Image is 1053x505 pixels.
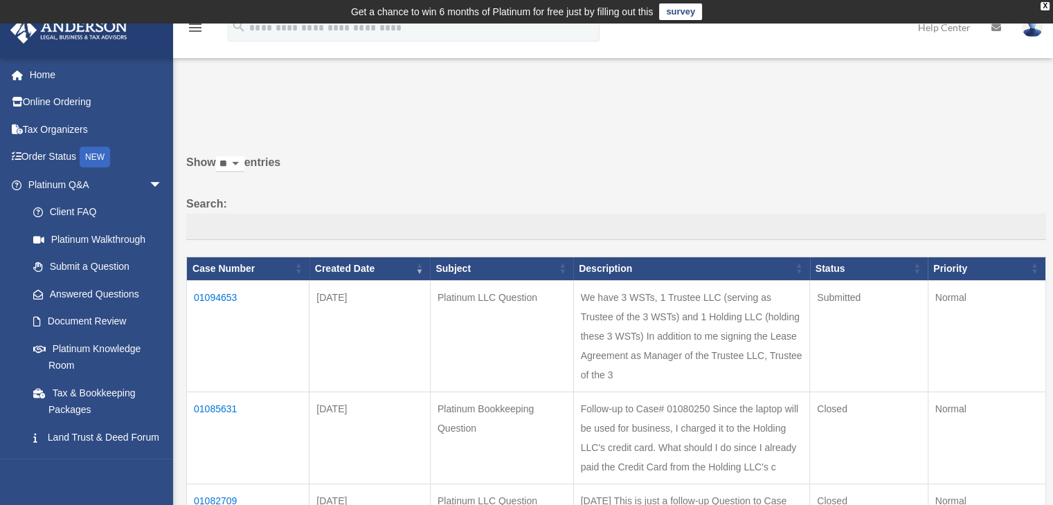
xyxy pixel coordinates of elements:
img: Anderson Advisors Platinum Portal [6,17,132,44]
th: Status: activate to sort column ascending [810,257,928,280]
td: Follow-up to Case# 01080250 Since the laptop will be used for business, I charged it to the Holdi... [573,392,810,484]
td: 01094653 [187,280,309,392]
a: menu [187,24,204,36]
td: [DATE] [309,280,431,392]
td: Closed [810,392,928,484]
a: Tax Organizers [10,116,183,143]
th: Created Date: activate to sort column ascending [309,257,431,280]
th: Priority: activate to sort column ascending [928,257,1045,280]
td: Normal [928,392,1045,484]
td: Normal [928,280,1045,392]
a: Answered Questions [19,280,170,308]
td: Submitted [810,280,928,392]
a: Platinum Walkthrough [19,226,177,253]
div: NEW [80,147,110,167]
span: arrow_drop_down [149,171,177,199]
td: Platinum Bookkeeping Question [430,392,573,484]
a: Tax & Bookkeeping Packages [19,379,177,423]
img: User Pic [1022,17,1043,37]
div: close [1041,2,1050,10]
a: Submit a Question [19,253,177,281]
i: search [231,19,246,34]
th: Subject: activate to sort column ascending [430,257,573,280]
td: 01085631 [187,392,309,484]
a: Order StatusNEW [10,143,183,172]
td: We have 3 WSTs, 1 Trustee LLC (serving as Trustee of the 3 WSTs) and 1 Holding LLC (holding these... [573,280,810,392]
div: Get a chance to win 6 months of Platinum for free just by filling out this [351,3,654,20]
a: Platinum Q&Aarrow_drop_down [10,171,177,199]
select: Showentries [216,156,244,172]
label: Search: [186,194,1046,240]
a: Home [10,61,183,89]
label: Show entries [186,153,1046,186]
i: menu [187,19,204,36]
th: Case Number: activate to sort column ascending [187,257,309,280]
a: Land Trust & Deed Forum [19,423,177,451]
a: survey [659,3,702,20]
a: Online Ordering [10,89,183,116]
td: [DATE] [309,392,431,484]
a: Document Review [19,308,177,336]
a: Platinum Knowledge Room [19,335,177,379]
th: Description: activate to sort column ascending [573,257,810,280]
td: Platinum LLC Question [430,280,573,392]
a: Portal Feedback [19,451,177,479]
a: Client FAQ [19,199,177,226]
input: Search: [186,214,1046,240]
